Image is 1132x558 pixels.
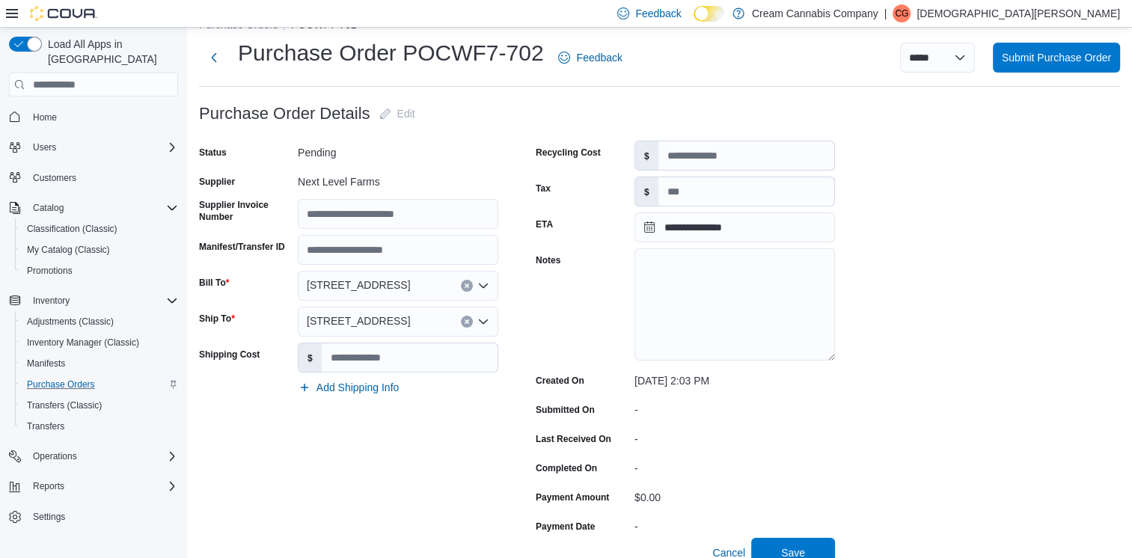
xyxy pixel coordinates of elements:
span: My Catalog (Classic) [27,244,110,256]
label: Bill To [199,277,229,289]
span: Adjustments (Classic) [21,313,178,331]
button: My Catalog (Classic) [15,239,184,260]
span: Inventory Manager (Classic) [27,337,139,349]
button: Open list of options [477,280,489,292]
a: Transfers (Classic) [21,396,108,414]
span: Purchase Orders [27,378,95,390]
button: Catalog [3,197,184,218]
label: ETA [536,218,553,230]
div: Next Level Farms [298,170,498,188]
span: Settings [33,511,65,523]
a: Customers [27,169,82,187]
div: Pending [298,141,498,159]
label: $ [299,343,322,372]
span: Catalog [27,199,178,217]
span: Feedback [635,6,681,21]
div: - [634,515,835,533]
span: Customers [33,172,76,184]
label: Manifest/Transfer ID [199,241,285,253]
span: Transfers (Classic) [27,399,102,411]
span: Load All Apps in [GEOGRAPHIC_DATA] [42,37,178,67]
button: Operations [27,447,83,465]
button: Submit Purchase Order [993,43,1120,73]
span: Transfers [21,417,178,435]
a: Transfers [21,417,70,435]
label: $ [635,177,658,206]
label: Completed On [536,462,597,474]
button: Users [3,137,184,158]
span: Operations [27,447,178,465]
div: Christian Gallagher [893,4,911,22]
p: [DEMOGRAPHIC_DATA][PERSON_NAME] [917,4,1120,22]
span: Classification (Classic) [27,223,117,235]
span: CG [895,4,908,22]
button: Inventory [3,290,184,311]
a: Inventory Manager (Classic) [21,334,145,352]
span: Reports [33,480,64,492]
label: Payment Amount [536,491,609,503]
div: [DATE] 2:03 PM [634,369,835,387]
label: $ [635,141,658,170]
span: Transfers [27,420,64,432]
span: Users [33,141,56,153]
button: Operations [3,446,184,467]
button: Home [3,105,184,127]
button: Transfers (Classic) [15,395,184,416]
span: [STREET_ADDRESS] [307,312,410,330]
span: Promotions [27,265,73,277]
label: Tax [536,183,551,194]
span: Operations [33,450,77,462]
span: Manifests [21,355,178,372]
span: Home [27,107,178,126]
button: Open list of options [477,316,489,328]
a: Adjustments (Classic) [21,313,120,331]
button: Edit [373,99,421,129]
button: Users [27,138,62,156]
div: $0.00 [634,485,835,503]
button: Manifests [15,353,184,374]
button: Clear input [461,280,473,292]
span: Home [33,111,57,123]
span: Users [27,138,178,156]
span: Purchase Orders [21,375,178,393]
button: Promotions [15,260,184,281]
span: My Catalog (Classic) [21,241,178,259]
span: Add Shipping Info [316,380,400,395]
a: Feedback [552,43,628,73]
label: Last Received On [536,433,611,445]
a: My Catalog (Classic) [21,241,116,259]
button: Clear input [461,316,473,328]
label: Payment Date [536,521,595,533]
label: Submitted On [536,404,595,416]
button: Purchase Orders [15,374,184,395]
button: Inventory [27,292,76,310]
label: Created On [536,375,584,387]
a: Home [27,108,63,126]
span: Inventory [33,295,70,307]
a: Settings [27,508,71,526]
input: Dark Mode [694,6,725,22]
span: Inventory [27,292,178,310]
h3: Purchase Order Details [199,105,370,123]
label: Recycling Cost [536,147,601,159]
span: [STREET_ADDRESS] [307,276,410,294]
span: Adjustments (Classic) [27,316,114,328]
a: Promotions [21,262,79,280]
div: - [634,456,835,474]
a: Manifests [21,355,71,372]
span: Feedback [576,50,622,65]
span: Settings [27,507,178,526]
span: Transfers (Classic) [21,396,178,414]
button: Next [199,43,229,73]
button: Transfers [15,416,184,437]
button: Customers [3,167,184,188]
button: Adjustments (Classic) [15,311,184,332]
p: | [884,4,887,22]
span: Edit [397,106,415,121]
input: Press the down key to open a popover containing a calendar. [634,212,835,242]
button: Inventory Manager (Classic) [15,332,184,353]
span: Submit Purchase Order [1002,50,1111,65]
button: Settings [3,506,184,527]
button: Classification (Classic) [15,218,184,239]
